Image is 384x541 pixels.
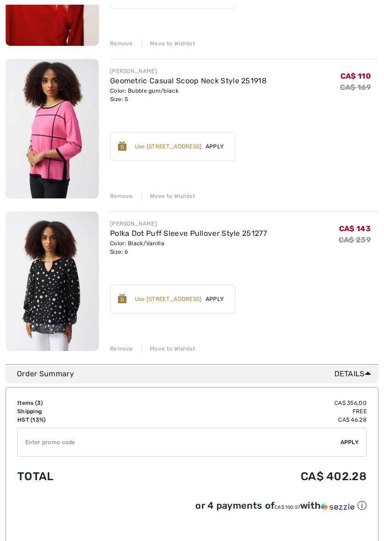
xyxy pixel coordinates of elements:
img: Reward-Logo.svg [118,294,126,303]
td: Items ( ) [17,399,141,407]
img: Sezzle [321,503,354,511]
div: Use [STREET_ADDRESS] [135,295,202,303]
div: [PERSON_NAME] [110,67,266,75]
div: or 4 payments of with [195,499,367,512]
span: Apply [202,142,228,151]
span: Apply [202,295,228,303]
a: Polka Dot Puff Sleeve Pullover Style 251277 [110,229,267,238]
div: Color: Black/Vanilla Size: 6 [110,239,267,256]
td: HST (13%) [17,416,141,424]
td: CA$ 46.28 [141,416,367,424]
span: CA$ 110 [340,72,371,80]
div: Order Summary [17,368,375,380]
div: [PERSON_NAME] [110,219,267,228]
input: Promo code [18,428,340,456]
div: or 4 payments ofCA$ 100.57withSezzle Click to learn more about Sezzle [17,499,367,515]
span: CA$ 100.57 [274,504,300,510]
s: CA$ 239 [339,235,371,244]
div: Move to Wishlist [142,344,195,353]
div: Move to Wishlist [142,192,195,200]
div: Remove [110,39,133,48]
div: Color: Bubble gum/black Size: S [110,87,266,103]
div: Use [STREET_ADDRESS] [135,142,202,151]
span: CA$ 143 [339,224,371,233]
td: Total [17,461,141,492]
div: Remove [110,344,133,353]
td: CA$ 402.28 [141,461,367,492]
div: Remove [110,192,133,200]
td: CA$ 356.00 [141,399,367,407]
span: 3 [37,400,41,406]
iframe: PayPal-paypal [17,515,367,541]
img: Reward-Logo.svg [118,141,126,151]
s: CA$ 169 [340,83,371,92]
span: Details [334,368,375,380]
span: Apply [340,438,359,446]
a: Geometric Casual Scoop Neck Style 251918 [110,76,266,85]
td: Shipping [17,407,141,416]
img: Polka Dot Puff Sleeve Pullover Style 251277 [6,212,99,351]
div: Move to Wishlist [142,39,195,48]
img: Geometric Casual Scoop Neck Style 251918 [6,59,99,198]
td: Free [141,407,367,416]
